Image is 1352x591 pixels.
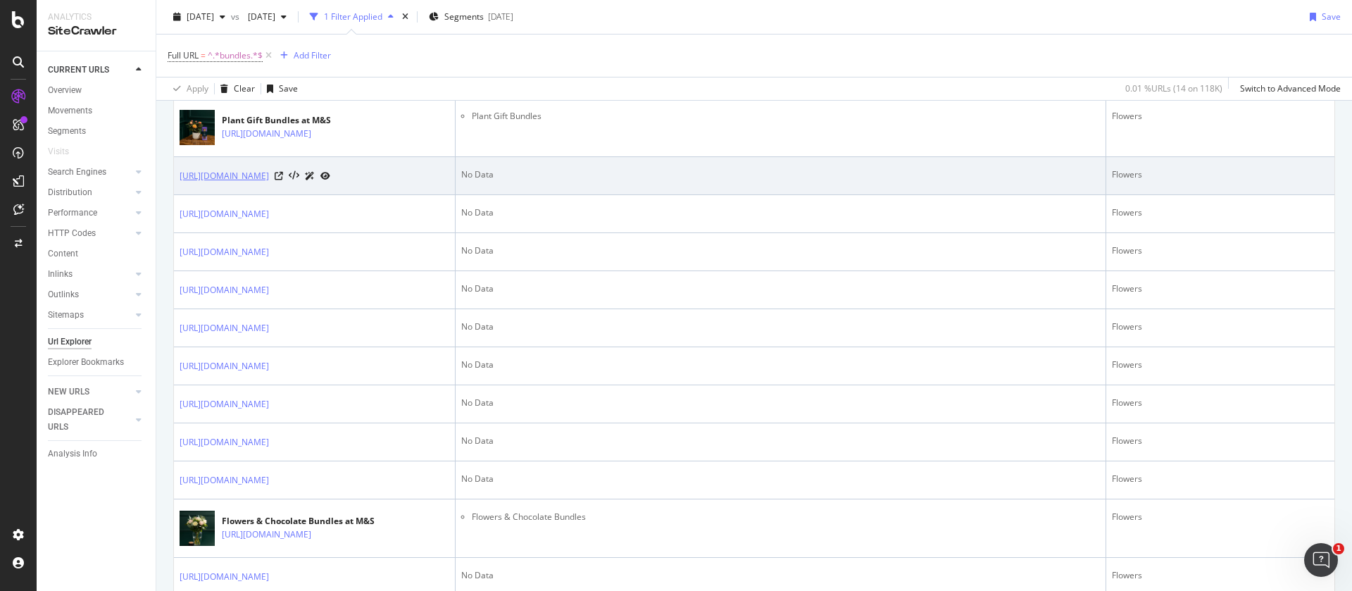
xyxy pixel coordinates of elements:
[48,226,132,241] a: HTTP Codes
[48,23,144,39] div: SiteCrawler
[48,206,132,220] a: Performance
[48,124,146,139] a: Segments
[242,6,292,28] button: [DATE]
[1112,282,1329,295] div: Flowers
[48,206,97,220] div: Performance
[180,473,269,487] a: [URL][DOMAIN_NAME]
[461,569,1100,582] div: No Data
[324,11,382,23] div: 1 Filter Applied
[48,308,132,323] a: Sitemaps
[1240,82,1341,94] div: Switch to Advanced Mode
[48,83,146,98] a: Overview
[215,77,255,100] button: Clear
[168,6,231,28] button: [DATE]
[48,247,78,261] div: Content
[461,435,1100,447] div: No Data
[461,473,1100,485] div: No Data
[48,63,132,77] a: CURRENT URLS
[48,405,119,435] div: DISAPPEARED URLS
[1112,511,1329,523] div: Flowers
[261,77,298,100] button: Save
[48,267,73,282] div: Inlinks
[48,104,92,118] div: Movements
[48,185,92,200] div: Distribution
[180,397,269,411] a: [URL][DOMAIN_NAME]
[461,206,1100,219] div: No Data
[1112,397,1329,409] div: Flowers
[48,226,96,241] div: HTTP Codes
[187,82,208,94] div: Apply
[320,168,330,183] a: URL Inspection
[180,570,269,584] a: [URL][DOMAIN_NAME]
[1304,543,1338,577] iframe: Intercom live chat
[48,287,79,302] div: Outlinks
[48,83,82,98] div: Overview
[222,528,311,542] a: [URL][DOMAIN_NAME]
[48,447,146,461] a: Analysis Info
[180,435,269,449] a: [URL][DOMAIN_NAME]
[48,124,86,139] div: Segments
[222,114,373,127] div: Plant Gift Bundles at M&S
[1112,321,1329,333] div: Flowers
[1112,110,1329,123] div: Flowers
[48,308,84,323] div: Sitemaps
[461,359,1100,371] div: No Data
[48,385,89,399] div: NEW URLS
[461,397,1100,409] div: No Data
[48,355,146,370] a: Explorer Bookmarks
[275,172,283,180] a: Visit Online Page
[48,355,124,370] div: Explorer Bookmarks
[1234,77,1341,100] button: Switch to Advanced Mode
[48,144,83,159] a: Visits
[461,321,1100,333] div: No Data
[48,335,146,349] a: Url Explorer
[1125,82,1222,94] div: 0.01 % URLs ( 14 on 118K )
[461,168,1100,181] div: No Data
[180,207,269,221] a: [URL][DOMAIN_NAME]
[1112,359,1329,371] div: Flowers
[48,267,132,282] a: Inlinks
[180,105,215,151] img: main image
[180,321,269,335] a: [URL][DOMAIN_NAME]
[444,11,484,23] span: Segments
[399,10,411,24] div: times
[180,169,269,183] a: [URL][DOMAIN_NAME]
[180,359,269,373] a: [URL][DOMAIN_NAME]
[488,11,513,23] div: [DATE]
[222,515,375,528] div: Flowers & Chocolate Bundles at M&S
[1112,473,1329,485] div: Flowers
[48,144,69,159] div: Visits
[1304,6,1341,28] button: Save
[180,245,269,259] a: [URL][DOMAIN_NAME]
[180,283,269,297] a: [URL][DOMAIN_NAME]
[1112,435,1329,447] div: Flowers
[48,447,97,461] div: Analysis Info
[48,247,146,261] a: Content
[48,11,144,23] div: Analytics
[48,335,92,349] div: Url Explorer
[187,11,214,23] span: 2025 Aug. 9th
[48,165,132,180] a: Search Engines
[305,168,315,183] a: AI Url Details
[168,49,199,61] span: Full URL
[1112,569,1329,582] div: Flowers
[48,165,106,180] div: Search Engines
[472,511,1100,523] li: Flowers & Chocolate Bundles
[1112,206,1329,219] div: Flowers
[234,82,255,94] div: Clear
[1322,11,1341,23] div: Save
[289,171,299,181] button: View HTML Source
[201,49,206,61] span: =
[48,104,146,118] a: Movements
[461,244,1100,257] div: No Data
[1333,543,1344,554] span: 1
[48,385,132,399] a: NEW URLS
[1112,168,1329,181] div: Flowers
[279,82,298,94] div: Save
[472,110,1100,123] li: Plant Gift Bundles
[231,11,242,23] span: vs
[294,49,331,61] div: Add Filter
[48,287,132,302] a: Outlinks
[168,77,208,100] button: Apply
[461,282,1100,295] div: No Data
